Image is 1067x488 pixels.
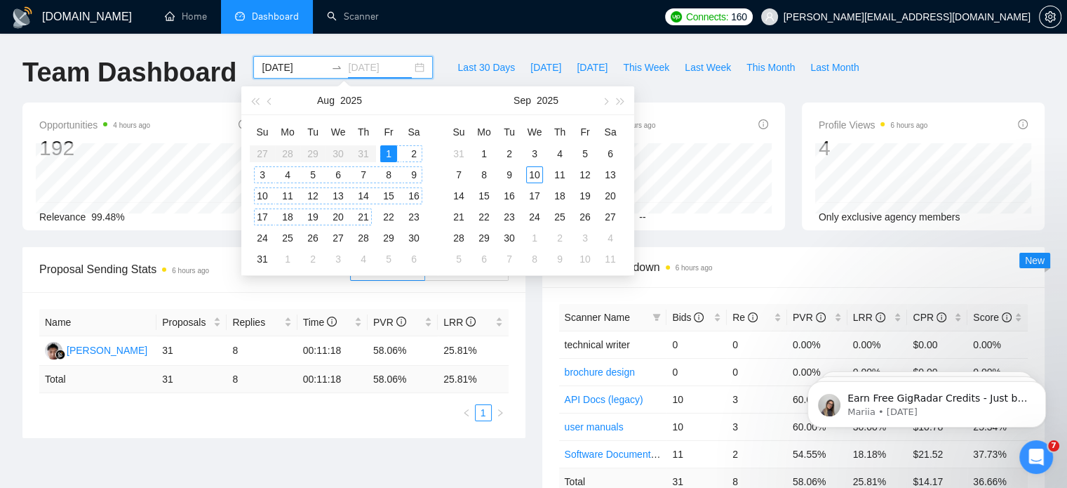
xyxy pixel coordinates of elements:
[250,227,275,249] td: 2025-08-24
[476,230,492,246] div: 29
[450,209,467,225] div: 21
[572,206,598,227] td: 2025-09-26
[572,143,598,164] td: 2025-09-05
[275,121,300,143] th: Mo
[471,164,497,185] td: 2025-09-08
[602,251,619,268] div: 11
[551,251,568,268] div: 9
[547,227,572,249] td: 2025-10-02
[572,185,598,206] td: 2025-09-19
[300,206,326,227] td: 2025-08-19
[351,227,376,249] td: 2025-08-28
[497,164,522,185] td: 2025-09-09
[156,309,227,336] th: Proposals
[21,29,260,76] div: message notification from Mariia, 3w ago. Earn Free GigRadar Credits - Just by Sharing Your Story...
[565,339,630,350] span: technical writer
[275,206,300,227] td: 2025-08-18
[501,187,518,204] div: 16
[250,164,275,185] td: 2025-08-03
[501,251,518,268] div: 7
[457,60,515,75] span: Last 30 Days
[250,206,275,227] td: 2025-08-17
[913,312,946,323] span: CPR
[300,121,326,143] th: Tu
[666,385,727,413] td: 10
[522,227,547,249] td: 2025-10-01
[401,206,427,227] td: 2025-08-23
[475,404,492,421] li: 1
[547,185,572,206] td: 2025-09-18
[732,312,758,323] span: Re
[39,117,150,133] span: Opportunities
[405,145,422,162] div: 2
[376,121,401,143] th: Fr
[396,317,406,327] span: info-circle
[816,312,826,322] span: info-circle
[1019,440,1053,474] iframe: Intercom live chat
[303,317,337,328] span: Time
[577,60,608,75] span: [DATE]
[746,60,795,75] span: This Month
[401,121,427,143] th: Sa
[376,227,401,249] td: 2025-08-29
[401,143,427,164] td: 2025-08-02
[937,312,946,322] span: info-circle
[572,164,598,185] td: 2025-09-12
[438,336,508,366] td: 25.81%
[602,209,619,225] div: 27
[739,56,803,79] button: This Month
[227,309,297,336] th: Replies
[476,145,492,162] div: 1
[497,185,522,206] td: 2025-09-16
[727,331,787,358] td: 0
[91,211,124,223] span: 99.48%
[492,404,509,421] li: Next Page
[250,121,275,143] th: Su
[526,166,543,183] div: 10
[501,230,518,246] div: 30
[162,315,210,330] span: Proposals
[471,249,497,270] td: 2025-10-06
[351,121,376,143] th: Th
[438,366,508,393] td: 25.81 %
[471,185,497,206] td: 2025-09-15
[602,187,619,204] div: 20
[650,307,664,328] span: filter
[330,251,347,268] div: 3
[275,227,300,249] td: 2025-08-25
[446,121,471,143] th: Su
[331,62,342,73] span: swap-right
[227,366,297,393] td: 8
[577,209,593,225] div: 26
[327,11,379,22] a: searchScanner
[598,185,623,206] td: 2025-09-20
[355,166,372,183] div: 7
[373,317,406,328] span: PVR
[598,206,623,227] td: 2025-09-27
[458,404,475,421] li: Previous Page
[326,121,351,143] th: We
[450,166,467,183] div: 7
[330,187,347,204] div: 13
[694,312,704,322] span: info-circle
[572,227,598,249] td: 2025-10-03
[380,230,397,246] div: 29
[1018,119,1028,129] span: info-circle
[547,249,572,270] td: 2025-10-09
[577,187,593,204] div: 19
[514,86,531,114] button: Sep
[11,6,34,29] img: logo
[551,166,568,183] div: 11
[547,143,572,164] td: 2025-09-04
[598,164,623,185] td: 2025-09-13
[446,227,471,249] td: 2025-09-28
[565,394,643,405] a: API Docs (legacy)
[847,331,908,358] td: 0.00%
[1048,440,1059,451] span: 7
[279,251,296,268] div: 1
[476,251,492,268] div: 6
[45,344,147,355] a: RP[PERSON_NAME]
[262,60,326,75] input: Start date
[304,166,321,183] div: 5
[380,187,397,204] div: 15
